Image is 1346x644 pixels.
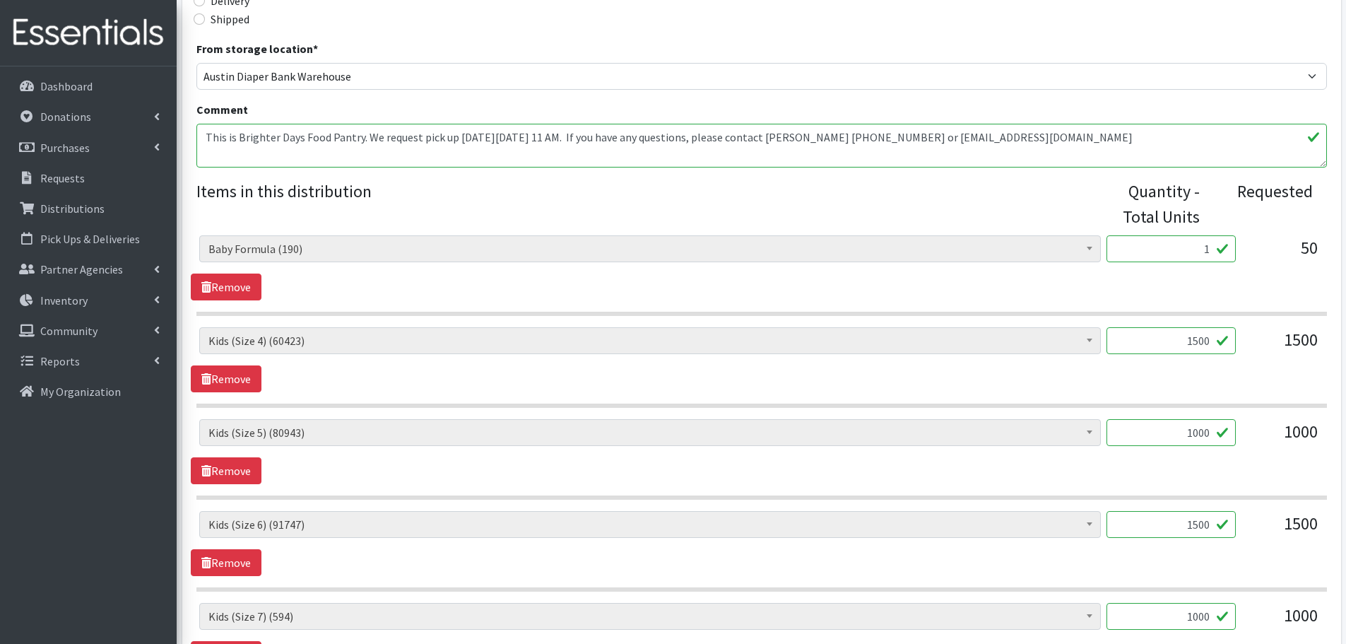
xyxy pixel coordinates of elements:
label: Shipped [211,11,249,28]
a: Community [6,317,171,345]
span: Kids (Size 5) (80943) [208,423,1092,443]
p: My Organization [40,385,121,399]
div: 1500 [1247,327,1318,365]
span: Kids (Size 5) (80943) [199,419,1101,446]
span: Baby Formula (190) [208,239,1092,259]
div: 1500 [1247,511,1318,549]
input: Quantity [1106,511,1236,538]
img: HumanEssentials [6,9,171,57]
input: Quantity [1106,603,1236,630]
p: Reports [40,354,80,368]
a: Dashboard [6,72,171,100]
span: Kids (Size 4) (60423) [208,331,1092,351]
a: Remove [191,274,261,300]
span: Kids (Size 7) (594) [199,603,1101,630]
div: 50 [1247,235,1318,274]
a: Purchases [6,134,171,162]
div: Requested [1214,179,1313,230]
a: Donations [6,103,171,131]
label: From storage location [196,40,318,57]
a: Distributions [6,194,171,223]
p: Dashboard [40,79,93,93]
input: Quantity [1106,419,1236,446]
span: Kids (Size 7) (594) [208,607,1092,626]
span: Kids (Size 4) (60423) [199,327,1101,354]
span: Kids (Size 6) (91747) [208,515,1092,534]
div: Quantity - Total Units [1101,179,1200,230]
a: Remove [191,457,261,484]
p: Community [40,324,98,338]
legend: Items in this distribution [196,179,1101,224]
div: 1000 [1247,603,1318,641]
span: Baby Formula (190) [199,235,1101,262]
span: Kids (Size 6) (91747) [199,511,1101,538]
a: Partner Agencies [6,255,171,283]
p: Requests [40,171,85,185]
abbr: required [313,42,318,56]
a: Remove [191,549,261,576]
input: Quantity [1106,327,1236,354]
input: Quantity [1106,235,1236,262]
p: Donations [40,110,91,124]
p: Inventory [40,293,88,308]
a: Requests [6,164,171,192]
a: Pick Ups & Deliveries [6,225,171,253]
p: Partner Agencies [40,262,123,276]
textarea: This is Brighter Days Food Pantry. We request pick up [DATE][DATE] 11 AM. If you have any questio... [196,124,1327,168]
a: Inventory [6,286,171,315]
a: Reports [6,347,171,375]
label: Comment [196,101,248,118]
a: Remove [191,365,261,392]
p: Distributions [40,201,105,216]
a: My Organization [6,377,171,406]
p: Purchases [40,141,90,155]
p: Pick Ups & Deliveries [40,232,140,246]
div: 1000 [1247,419,1318,457]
